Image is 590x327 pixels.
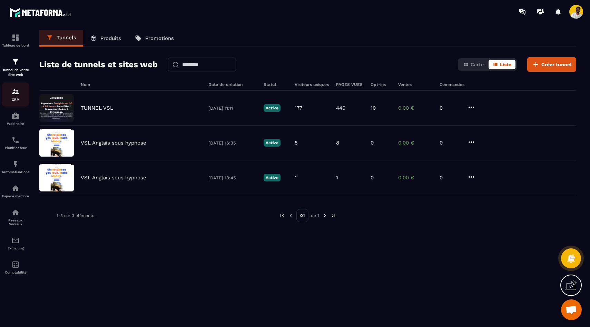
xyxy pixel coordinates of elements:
p: 01 [296,209,308,222]
img: prev [288,212,294,219]
a: automationsautomationsWebinaire [2,107,29,131]
h6: PAGES VUES [336,82,364,87]
h6: Statut [264,82,288,87]
p: TUNNEL VSL [81,105,113,111]
h6: Date de création [208,82,257,87]
p: Automatisations [2,170,29,174]
p: VSL Anglais sous hypnose [81,140,146,146]
img: image [39,129,74,157]
a: automationsautomationsEspace membre [2,179,29,203]
a: Tunnels [39,30,83,47]
a: accountantaccountantComptabilité [2,255,29,279]
p: Active [264,174,281,181]
p: 0 [371,140,374,146]
span: Créer tunnel [541,61,572,68]
span: Liste [500,62,511,67]
p: 1 [336,175,338,181]
button: Liste [489,60,515,69]
h6: Opt-ins [371,82,391,87]
p: Webinaire [2,122,29,126]
img: logo [10,6,72,19]
p: Réseaux Sociaux [2,218,29,226]
img: formation [11,88,20,96]
p: 8 [336,140,339,146]
p: Active [264,104,281,112]
p: Tunnel de vente Site web [2,68,29,77]
div: Ouvrir le chat [561,299,582,320]
p: [DATE] 18:45 [208,175,257,180]
p: Comptabilité [2,270,29,274]
h6: Visiteurs uniques [295,82,329,87]
a: social-networksocial-networkRéseaux Sociaux [2,203,29,231]
a: schedulerschedulerPlanificateur [2,131,29,155]
img: next [330,212,336,219]
a: Produits [83,30,128,47]
a: formationformationTunnel de vente Site web [2,52,29,82]
p: 0,00 € [398,105,433,111]
p: 1-3 sur 3 éléments [57,213,94,218]
img: formation [11,33,20,42]
p: VSL Anglais sous hypnose [81,175,146,181]
p: CRM [2,98,29,101]
img: formation [11,58,20,66]
h6: Nom [81,82,201,87]
p: Active [264,139,281,147]
p: E-mailing [2,246,29,250]
p: Promotions [145,35,174,41]
p: [DATE] 11:11 [208,106,257,111]
p: 0 [440,105,460,111]
p: 1 [295,175,297,181]
p: 0 [371,175,374,181]
span: Carte [471,62,484,67]
p: 0 [440,140,460,146]
img: automations [11,184,20,192]
p: Planificateur [2,146,29,150]
img: image [39,94,74,122]
p: 5 [295,140,298,146]
p: Tunnels [57,34,76,41]
h6: Commandes [440,82,464,87]
p: 0,00 € [398,140,433,146]
p: de 1 [311,213,319,218]
img: automations [11,160,20,168]
a: formationformationCRM [2,82,29,107]
p: Produits [100,35,121,41]
p: 10 [371,105,376,111]
img: accountant [11,260,20,269]
button: Créer tunnel [527,57,576,72]
p: 0 [440,175,460,181]
img: image [39,164,74,191]
p: 177 [295,105,302,111]
img: prev [279,212,285,219]
a: Promotions [128,30,181,47]
p: 0,00 € [398,175,433,181]
p: 440 [336,105,345,111]
button: Carte [459,60,488,69]
h6: Ventes [398,82,433,87]
a: emailemailE-mailing [2,231,29,255]
p: [DATE] 16:35 [208,140,257,146]
p: Espace membre [2,194,29,198]
img: automations [11,112,20,120]
h2: Liste de tunnels et sites web [39,58,158,71]
a: automationsautomationsAutomatisations [2,155,29,179]
img: next [322,212,328,219]
a: formationformationTableau de bord [2,28,29,52]
img: email [11,236,20,245]
img: scheduler [11,136,20,144]
p: Tableau de bord [2,43,29,47]
img: social-network [11,208,20,217]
